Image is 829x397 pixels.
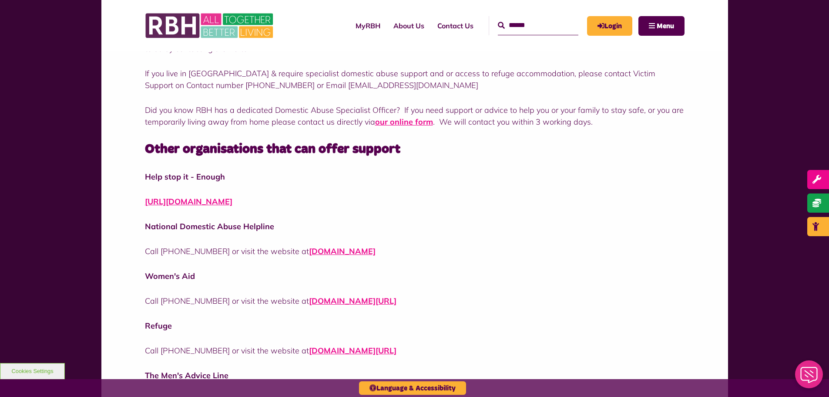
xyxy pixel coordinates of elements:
a: Contact Us [431,14,480,37]
a: MyRBH [587,16,632,36]
a: [URL][DOMAIN_NAME] [145,197,232,207]
button: Navigation [638,16,685,36]
a: MyRBH [349,14,387,37]
strong: National Domestic Abuse Helpline [145,221,274,231]
a: [EMAIL_ADDRESS][DOMAIN_NAME] [348,80,478,90]
p: Call [PHONE_NUMBER] or visit the website at [145,295,685,307]
strong: The Men's Advice Line [145,370,228,380]
strong: Other organisations that can offer support [145,143,400,156]
strong: Help stop it - Enough [145,172,225,182]
span: Menu [657,23,674,30]
a: [DOMAIN_NAME][URL] [309,346,396,356]
p: Call [PHONE_NUMBER] or visit the website at [145,345,685,356]
a: our online form [375,117,433,127]
strong: Women's Aid [145,271,195,281]
a: [DOMAIN_NAME][URL] [309,296,396,306]
button: Language & Accessibility [359,381,466,395]
strong: Refuge [145,321,172,331]
p: Call [PHONE_NUMBER] or visit the website at [145,245,685,257]
a: [DOMAIN_NAME] [309,246,376,256]
p: Did you know RBH has a dedicated Domestic Abuse Specialist Officer? If you need support or advice... [145,104,685,128]
img: RBH [145,9,275,43]
a: About Us [387,14,431,37]
iframe: Netcall Web Assistant for live chat [790,358,829,397]
p: If you live in [GEOGRAPHIC_DATA] & require specialist domestic abuse support and or access to ref... [145,68,685,91]
input: Search [498,16,578,35]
